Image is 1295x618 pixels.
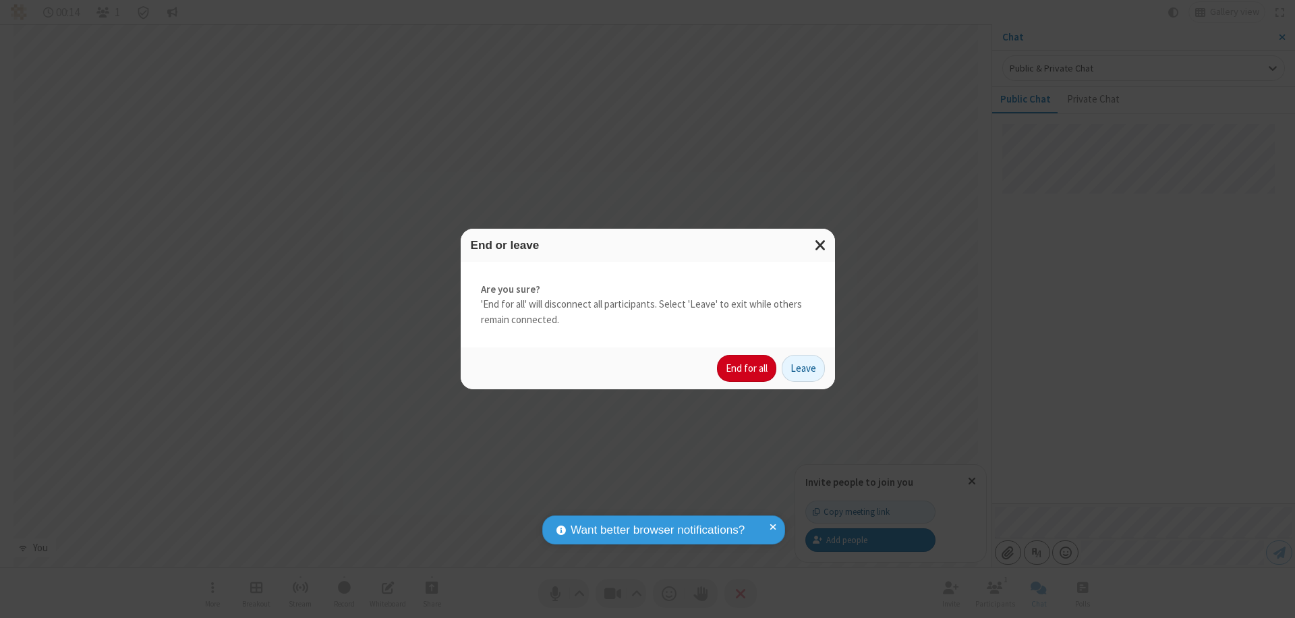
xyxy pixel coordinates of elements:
div: 'End for all' will disconnect all participants. Select 'Leave' to exit while others remain connec... [461,262,835,348]
button: Leave [782,355,825,382]
h3: End or leave [471,239,825,252]
button: Close modal [807,229,835,262]
strong: Are you sure? [481,282,815,298]
span: Want better browser notifications? [571,522,745,539]
button: End for all [717,355,776,382]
